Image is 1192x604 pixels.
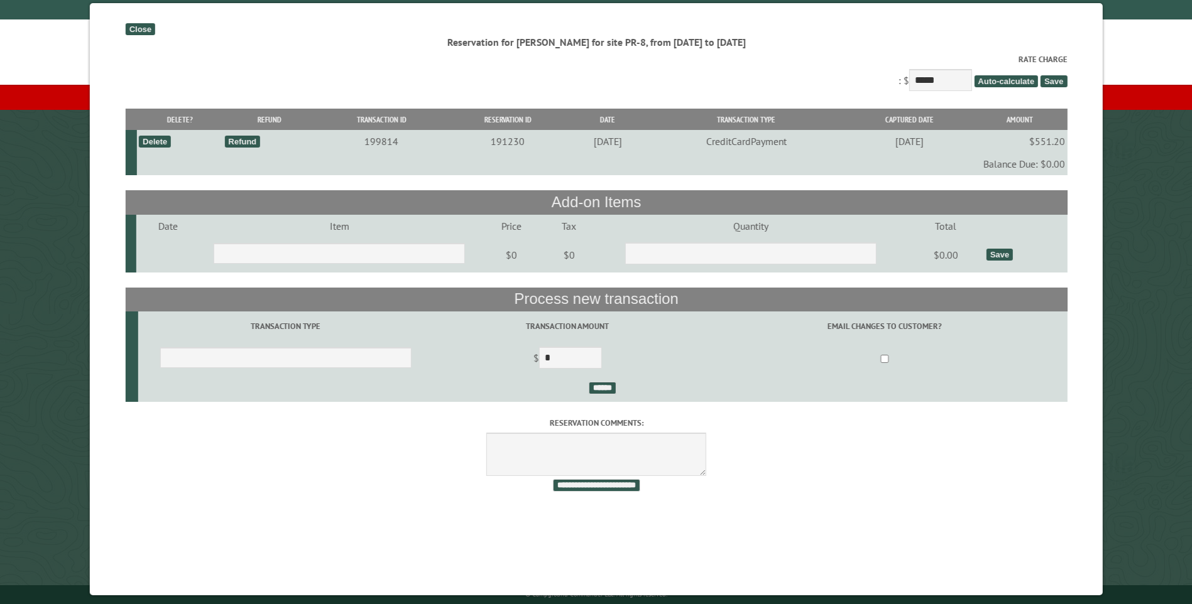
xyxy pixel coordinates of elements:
[544,237,594,272] td: $0
[317,130,446,153] td: 199814
[125,417,1067,429] label: Reservation comments:
[125,35,1067,49] div: Reservation for [PERSON_NAME] for site PR-8, from [DATE] to [DATE]
[569,109,645,131] th: Date
[136,215,199,237] td: Date
[594,215,907,237] td: Quantity
[446,109,569,131] th: Reservation ID
[525,590,667,598] small: © Campground Commander LLC. All rights reserved.
[125,53,1067,65] label: Rate Charge
[224,136,260,148] div: Refund
[704,320,1065,332] label: Email changes to customer?
[139,136,171,148] div: Delete
[433,342,701,377] td: $
[199,215,478,237] td: Item
[569,130,645,153] td: [DATE]
[222,109,317,131] th: Refund
[125,53,1067,94] div: : $
[139,320,431,332] label: Transaction Type
[125,288,1067,311] th: Process new transaction
[446,130,569,153] td: 191230
[972,130,1067,153] td: $551.20
[125,190,1067,214] th: Add-on Items
[479,215,544,237] td: Price
[846,109,972,131] th: Captured Date
[1040,75,1066,87] span: Save
[846,130,972,153] td: [DATE]
[645,109,846,131] th: Transaction Type
[645,130,846,153] td: CreditCardPayment
[136,109,222,131] th: Delete?
[479,237,544,272] td: $0
[907,237,984,272] td: $0.00
[986,249,1012,261] div: Save
[907,215,984,237] td: Total
[136,153,1066,175] td: Balance Due: $0.00
[544,215,594,237] td: Tax
[435,320,699,332] label: Transaction Amount
[974,75,1038,87] span: Auto-calculate
[317,109,446,131] th: Transaction ID
[125,23,155,35] div: Close
[972,109,1067,131] th: Amount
